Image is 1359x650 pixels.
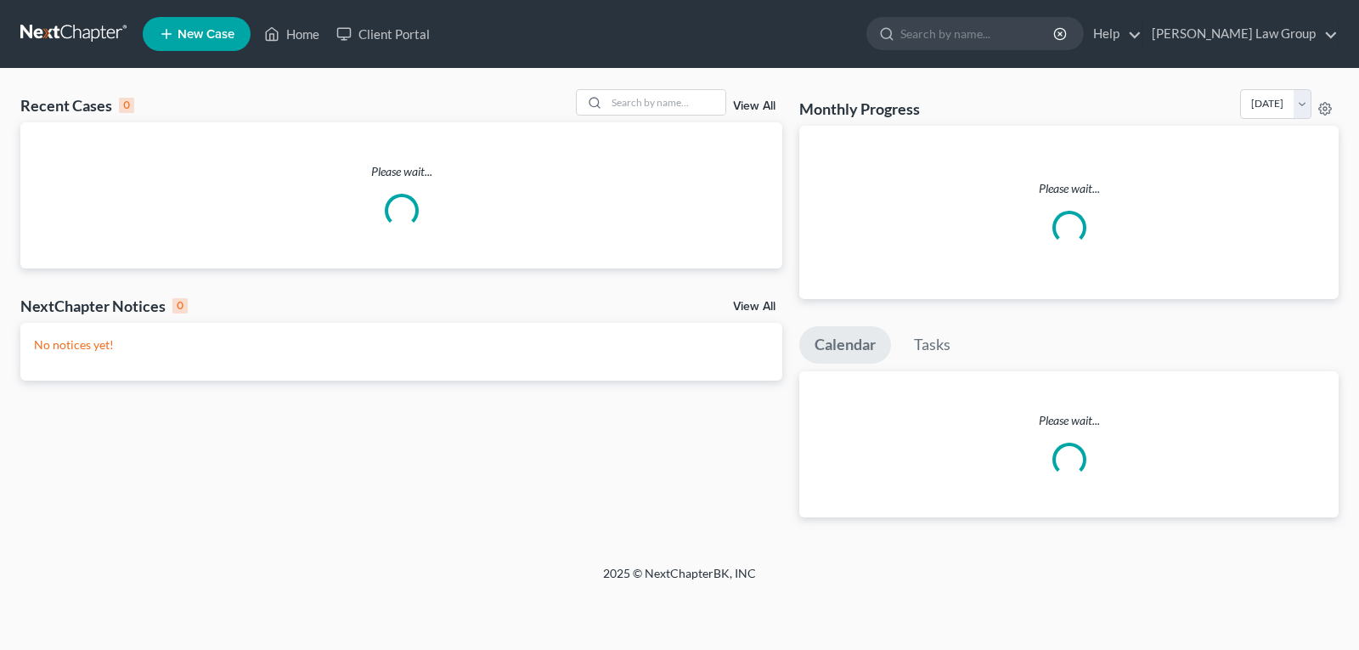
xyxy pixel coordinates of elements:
[195,565,1164,596] div: 2025 © NextChapterBK, INC
[813,180,1325,197] p: Please wait...
[733,301,775,313] a: View All
[20,95,134,116] div: Recent Cases
[178,28,234,41] span: New Case
[256,19,328,49] a: Home
[799,99,920,119] h3: Monthly Progress
[733,100,775,112] a: View All
[1085,19,1142,49] a: Help
[20,296,188,316] div: NextChapter Notices
[1143,19,1338,49] a: [PERSON_NAME] Law Group
[34,336,769,353] p: No notices yet!
[799,326,891,364] a: Calendar
[20,163,782,180] p: Please wait...
[899,326,966,364] a: Tasks
[119,98,134,113] div: 0
[172,298,188,314] div: 0
[900,18,1056,49] input: Search by name...
[606,90,725,115] input: Search by name...
[799,412,1339,429] p: Please wait...
[328,19,438,49] a: Client Portal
